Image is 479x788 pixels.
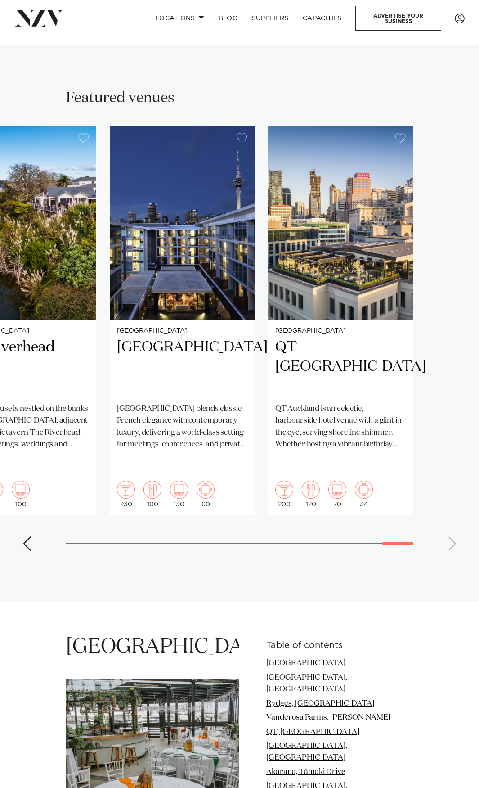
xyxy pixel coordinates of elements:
[211,9,245,28] a: BLOG
[117,403,247,450] p: [GEOGRAPHIC_DATA] blends classic French elegance with contemporary luxury, delivering a world-cla...
[266,728,359,736] a: QT, [GEOGRAPHIC_DATA]
[197,481,215,499] img: meeting.png
[12,481,30,508] div: 100
[355,481,373,499] img: meeting.png
[355,481,373,508] div: 34
[275,481,293,499] img: cocktail.png
[148,9,211,28] a: Locations
[275,481,293,508] div: 200
[110,126,255,515] a: Sofitel Auckland Viaduct Harbour hotel venue [GEOGRAPHIC_DATA] [GEOGRAPHIC_DATA] [GEOGRAPHIC_DATA...
[266,714,390,721] a: Vanderosa Farms, [PERSON_NAME]
[110,126,255,515] swiper-slide: 24 / 25
[197,481,215,508] div: 60
[117,481,135,508] div: 230
[66,634,239,660] h1: [GEOGRAPHIC_DATA]
[266,700,374,707] a: Rydges, [GEOGRAPHIC_DATA]
[268,126,413,515] a: [GEOGRAPHIC_DATA] QT [GEOGRAPHIC_DATA] QT Auckland is an eclectic, harbourside hotel venue with a...
[275,338,406,396] h2: QT [GEOGRAPHIC_DATA]
[302,481,320,499] img: dining.png
[143,481,161,499] img: dining.png
[266,768,345,776] a: Akarana, Tāmaki Drive
[117,481,135,499] img: cocktail.png
[12,481,30,499] img: theatre.png
[328,481,346,499] img: theatre.png
[268,126,413,515] swiper-slide: 25 / 25
[266,742,347,761] a: [GEOGRAPHIC_DATA], [GEOGRAPHIC_DATA]
[66,89,175,108] h2: Featured venues
[170,481,188,508] div: 130
[328,481,346,508] div: 70
[143,481,161,508] div: 100
[170,481,188,499] img: theatre.png
[14,10,63,26] img: nzv-logo.png
[266,641,413,650] h6: Table of contents
[295,9,349,28] a: Capacities
[275,328,406,334] small: [GEOGRAPHIC_DATA]
[110,126,255,320] img: Sofitel Auckland Viaduct Harbour hotel venue
[302,481,320,508] div: 120
[117,328,247,334] small: [GEOGRAPHIC_DATA]
[245,9,295,28] a: SUPPLIERS
[355,6,441,31] a: Advertise your business
[266,659,345,667] a: [GEOGRAPHIC_DATA]
[117,338,247,396] h2: [GEOGRAPHIC_DATA]
[275,403,406,450] p: QT Auckland is an eclectic, harbourside hotel venue with a glint in the eye, serving shoreline sh...
[266,674,347,693] a: [GEOGRAPHIC_DATA], [GEOGRAPHIC_DATA]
